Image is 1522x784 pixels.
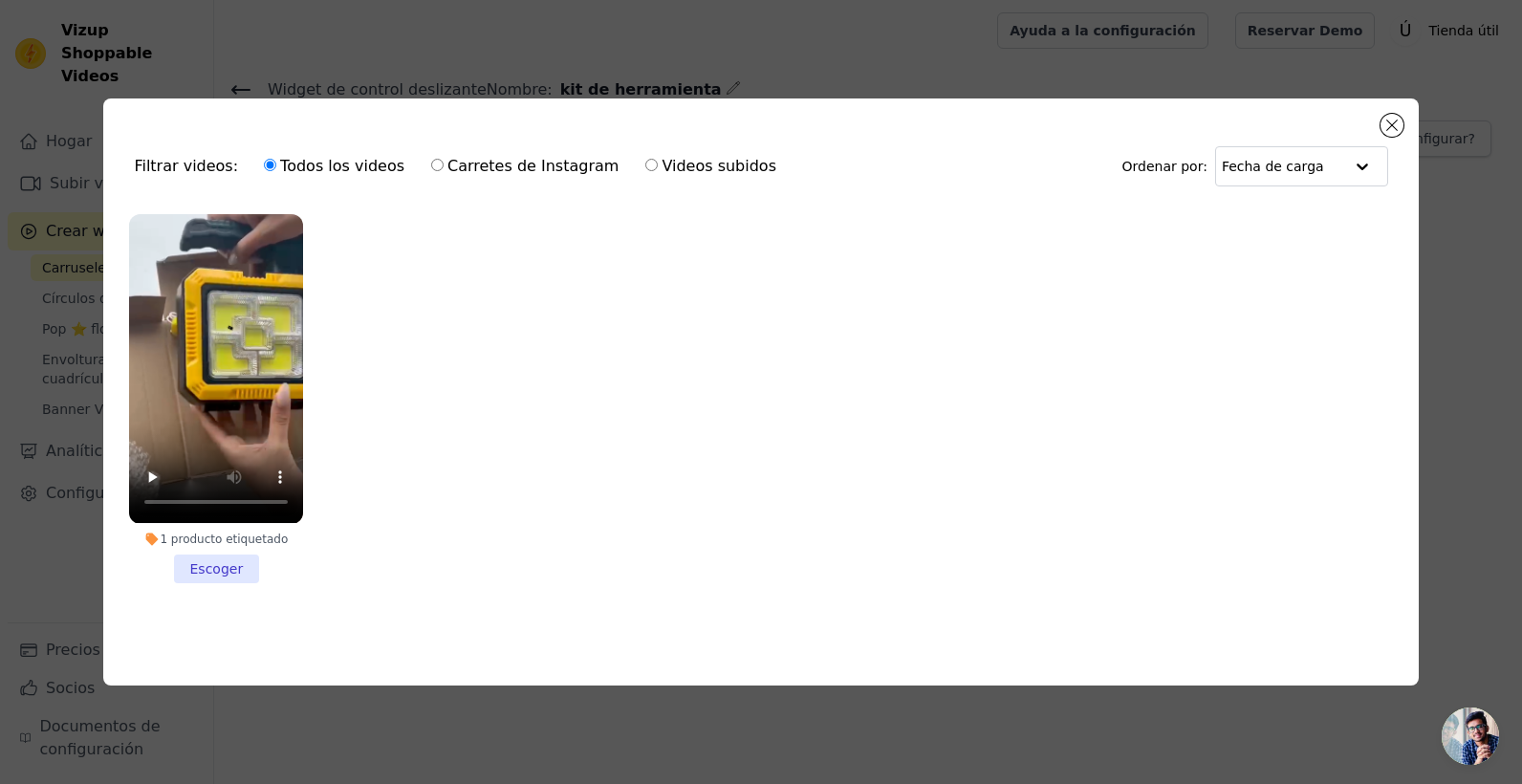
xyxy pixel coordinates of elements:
[447,157,619,175] font: Carretes de Instagram
[280,157,404,175] font: Todos los videos
[662,157,776,175] font: Videos subidos
[1442,708,1499,765] a: Chat abierto
[1122,157,1207,176] font: Ordenar por:
[160,532,288,547] font: 1 producto etiquetado
[134,155,238,178] font: Filtrar videos:
[1381,114,1403,137] button: Cerrar modal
